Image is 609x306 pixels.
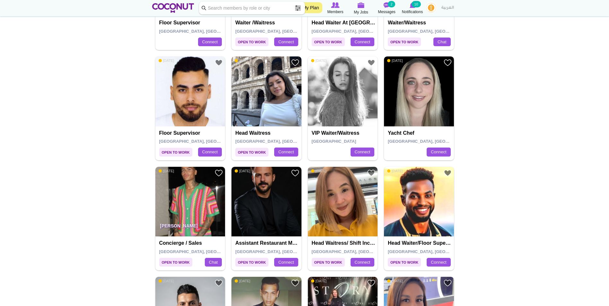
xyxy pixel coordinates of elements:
h4: Assistant Restaurant Manager [235,240,299,246]
h4: Concierge / Sales [159,240,223,246]
span: Notifications [402,9,423,15]
a: Chat [205,258,222,267]
h4: Waiter /Waitress [235,20,299,26]
a: Add to Favourites [367,59,375,67]
span: Open to Work [159,258,192,267]
span: [DATE] [387,169,403,173]
h4: Floor Supervisor [159,20,223,26]
img: Browse Members [331,2,339,8]
span: [DATE] [387,279,403,283]
span: [DATE] [159,279,174,283]
span: Open to Work [388,258,421,267]
a: Messages Messages 2 [374,2,400,15]
h4: Yacht Chef [388,130,452,136]
a: Connect [274,148,298,157]
a: Add to Favourites [291,169,299,177]
span: [DATE] [159,169,174,173]
span: [DATE] [387,58,403,63]
span: [GEOGRAPHIC_DATA], [GEOGRAPHIC_DATA] [388,29,479,34]
a: My Jobs My Jobs [348,2,374,15]
h4: VIP Waiter/Waitress [312,130,376,136]
a: Notifications Notifications 10 [400,2,425,15]
a: Connect [351,38,374,47]
small: 10 [412,1,421,7]
a: Connect [198,38,222,47]
img: Home [152,3,194,13]
input: Search members by role or city [199,2,305,14]
span: My Jobs [354,9,368,15]
span: [GEOGRAPHIC_DATA], [GEOGRAPHIC_DATA] [312,249,403,254]
span: Open to Work [235,38,268,46]
h4: Head Waiter/Floor Supervisor [388,240,452,246]
h4: Head Waitress/ Shift incharge [312,240,376,246]
span: Members [327,9,343,15]
span: [DATE] [235,279,250,283]
span: Open to Work [235,258,268,267]
a: Add to Favourites [215,59,223,67]
img: My Jobs [358,2,365,8]
span: [DATE] [311,58,327,63]
span: [GEOGRAPHIC_DATA], [GEOGRAPHIC_DATA] [235,29,327,34]
span: Messages [378,9,396,15]
h4: Head Waitress [235,130,299,136]
span: [DATE] [159,58,174,63]
p: [PERSON_NAME] [155,218,225,236]
a: Connect [351,148,374,157]
h4: Waiter/Waitress [388,20,452,26]
span: [GEOGRAPHIC_DATA], [GEOGRAPHIC_DATA] [159,29,251,34]
span: [GEOGRAPHIC_DATA], [GEOGRAPHIC_DATA] [235,249,327,254]
a: Add to Favourites [444,279,452,287]
a: Add to Favourites [291,279,299,287]
span: Open to Work [312,258,345,267]
a: Connect [198,148,222,157]
span: [DATE] [311,169,327,173]
a: Add to Favourites [291,59,299,67]
img: Notifications [410,2,415,8]
a: Chat [433,38,450,47]
span: [DATE] [235,169,250,173]
img: Messages [384,2,390,8]
a: Add to Favourites [367,279,375,287]
span: Open to Work [388,38,421,46]
a: Add to Favourites [215,279,223,287]
a: Add to Favourites [444,59,452,67]
a: Browse Members Members [323,2,348,15]
a: Add to Favourites [215,169,223,177]
span: Open to Work [235,148,268,157]
a: Connect [351,258,374,267]
a: Connect [427,148,450,157]
span: [GEOGRAPHIC_DATA], [GEOGRAPHIC_DATA] [388,139,479,144]
span: [GEOGRAPHIC_DATA], [GEOGRAPHIC_DATA] [312,29,403,34]
a: Add to Favourites [367,169,375,177]
span: Open to Work [159,148,192,157]
h4: Floor Supervisor [159,130,223,136]
span: [DATE] [311,279,327,283]
span: [GEOGRAPHIC_DATA], [GEOGRAPHIC_DATA] [388,249,479,254]
a: Connect [274,258,298,267]
span: [DATE] [235,58,250,63]
a: Connect [427,258,450,267]
h4: Head waiter at [GEOGRAPHIC_DATA] [312,20,376,26]
span: Open to Work [312,38,345,46]
a: Connect [274,38,298,47]
span: [GEOGRAPHIC_DATA], [GEOGRAPHIC_DATA] [159,139,251,144]
small: 2 [388,1,395,7]
a: Add to Favourites [444,169,452,177]
a: العربية [438,2,457,14]
span: [GEOGRAPHIC_DATA], [GEOGRAPHIC_DATA] [235,139,327,144]
a: My Plan [300,2,322,13]
span: [GEOGRAPHIC_DATA], [GEOGRAPHIC_DATA] [159,249,251,254]
span: [GEOGRAPHIC_DATA] [312,139,356,144]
